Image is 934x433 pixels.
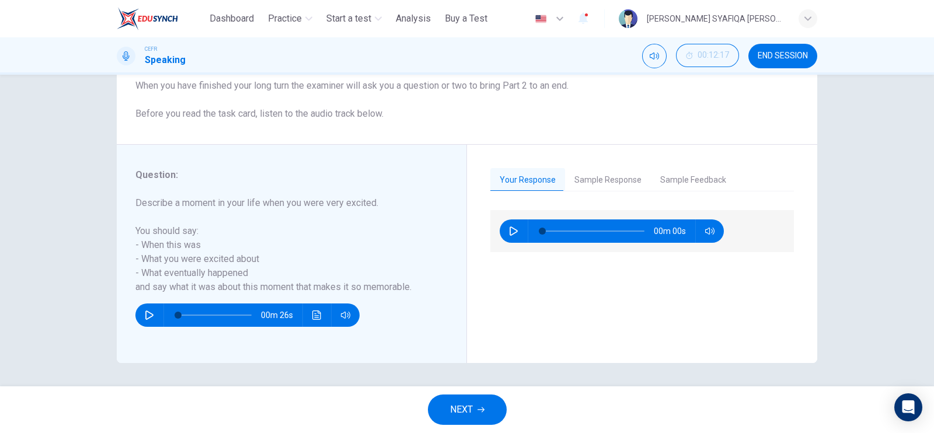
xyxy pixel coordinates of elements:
[758,51,808,61] span: END SESSION
[263,8,317,29] button: Practice
[326,12,371,26] span: Start a test
[145,45,157,53] span: CEFR
[391,8,435,29] button: Analysis
[117,7,178,30] img: ELTC logo
[654,219,695,243] span: 00m 00s
[135,168,434,182] h6: Question :
[445,12,487,26] span: Buy a Test
[440,8,492,29] button: Buy a Test
[308,303,326,327] button: Click to see the audio transcription
[565,168,651,193] button: Sample Response
[676,44,739,68] div: Hide
[117,7,205,30] a: ELTC logo
[428,394,507,425] button: NEXT
[894,393,922,421] div: Open Intercom Messenger
[261,303,302,327] span: 00m 26s
[145,53,186,67] h1: Speaking
[322,8,386,29] button: Start a test
[268,12,302,26] span: Practice
[135,37,799,121] h6: Directions :
[135,196,434,294] h6: Describe a moment in your life when you were very excited. You should say: - When this was - What...
[490,168,565,193] button: Your Response
[676,44,739,67] button: 00:12:17
[205,8,259,29] button: Dashboard
[619,9,637,28] img: Profile picture
[450,401,473,418] span: NEXT
[210,12,254,26] span: Dashboard
[490,168,794,193] div: basic tabs example
[698,51,729,60] span: 00:12:17
[396,12,431,26] span: Analysis
[642,44,667,68] div: Mute
[651,168,736,193] button: Sample Feedback
[534,15,548,23] img: en
[748,44,817,68] button: END SESSION
[647,12,785,26] div: [PERSON_NAME] SYAFIQA [PERSON_NAME]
